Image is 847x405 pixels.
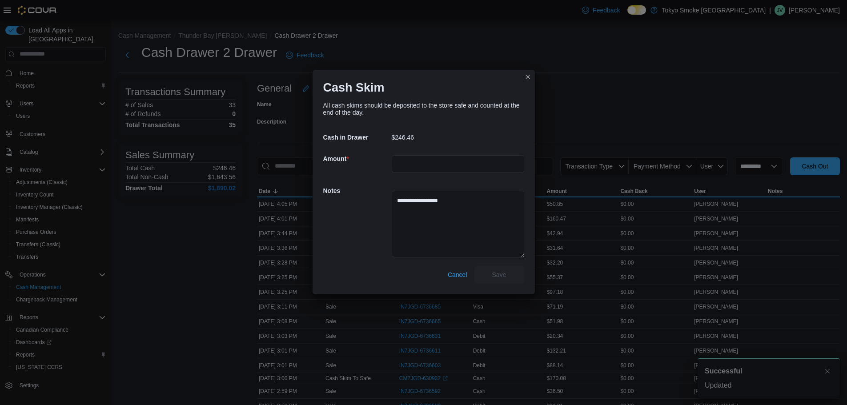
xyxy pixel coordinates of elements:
[323,150,390,168] h5: Amount
[392,134,414,141] p: $246.46
[323,102,524,116] div: All cash skims should be deposited to the store safe and counted at the end of the day.
[323,80,385,95] h1: Cash Skim
[444,266,471,284] button: Cancel
[522,72,533,82] button: Closes this modal window
[323,128,390,146] h5: Cash in Drawer
[492,270,506,279] span: Save
[323,182,390,200] h5: Notes
[474,266,524,284] button: Save
[448,270,467,279] span: Cancel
